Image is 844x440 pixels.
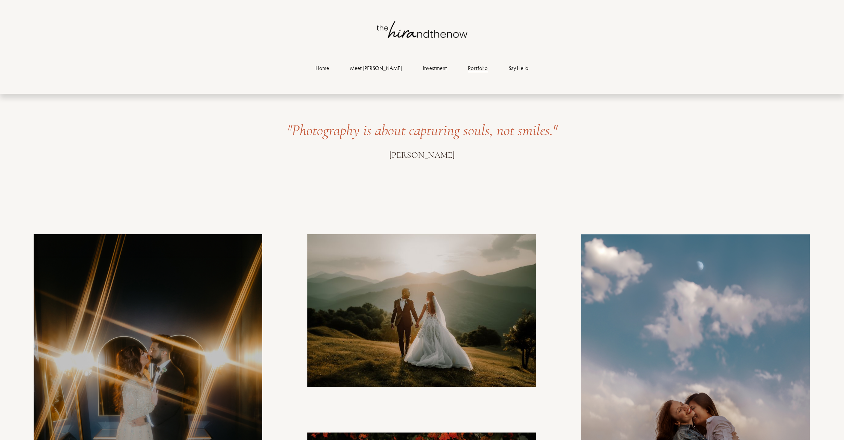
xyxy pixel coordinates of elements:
a: Portfolio [468,64,488,73]
span: [PERSON_NAME] [389,150,455,160]
a: Home [316,64,329,73]
img: George + Liana_2.jpg [307,234,536,387]
a: Say Hello [509,64,528,73]
a: Investment [423,64,447,73]
a: Meet [PERSON_NAME] [350,64,402,73]
em: "Photography is about capturing souls, not smiles." [287,121,557,139]
img: thehirandthenow [377,21,468,38]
